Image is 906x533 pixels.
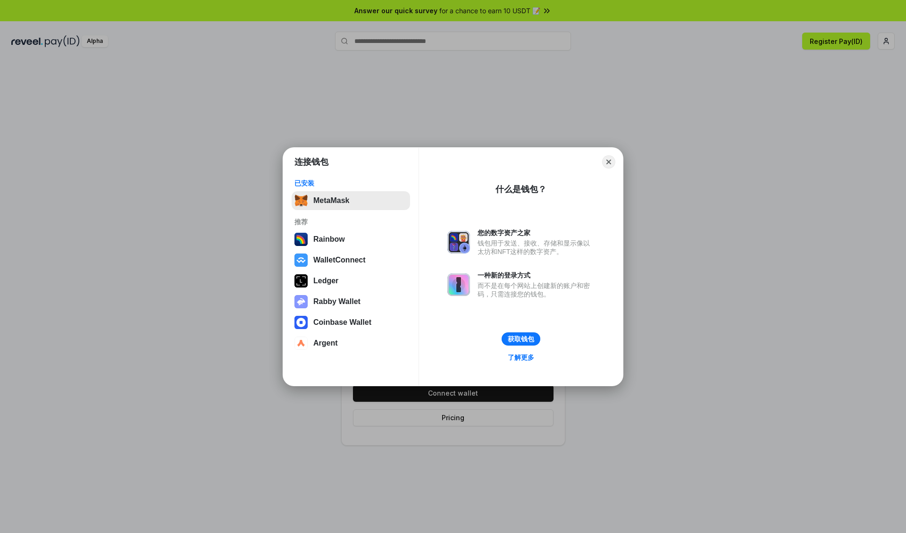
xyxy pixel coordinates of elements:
[294,233,308,246] img: svg+xml,%3Csvg%20width%3D%22120%22%20height%3D%22120%22%20viewBox%3D%220%200%20120%20120%22%20fil...
[313,297,361,306] div: Rabby Wallet
[294,218,407,226] div: 推荐
[478,281,595,298] div: 而不是在每个网站上创建新的账户和密码，只需连接您的钱包。
[313,318,371,327] div: Coinbase Wallet
[502,351,540,364] a: 了解更多
[313,196,349,205] div: MetaMask
[292,313,410,332] button: Coinbase Wallet
[508,335,534,343] div: 获取钱包
[292,334,410,353] button: Argent
[292,292,410,311] button: Rabby Wallet
[292,251,410,270] button: WalletConnect
[502,332,540,346] button: 获取钱包
[478,228,595,237] div: 您的数字资产之家
[508,353,534,362] div: 了解更多
[294,274,308,288] img: svg+xml,%3Csvg%20xmlns%3D%22http%3A%2F%2Fwww.w3.org%2F2000%2Fsvg%22%20width%3D%2228%22%20height%3...
[313,256,366,264] div: WalletConnect
[294,337,308,350] img: svg+xml,%3Csvg%20width%3D%2228%22%20height%3D%2228%22%20viewBox%3D%220%200%2028%2028%22%20fill%3D...
[294,156,328,168] h1: 连接钱包
[292,271,410,290] button: Ledger
[478,271,595,279] div: 一种新的登录方式
[292,191,410,210] button: MetaMask
[294,254,308,267] img: svg+xml,%3Csvg%20width%3D%2228%22%20height%3D%2228%22%20viewBox%3D%220%200%2028%2028%22%20fill%3D...
[478,239,595,256] div: 钱包用于发送、接收、存储和显示像以太坊和NFT这样的数字资产。
[294,295,308,308] img: svg+xml,%3Csvg%20xmlns%3D%22http%3A%2F%2Fwww.w3.org%2F2000%2Fsvg%22%20fill%3D%22none%22%20viewBox...
[313,339,338,347] div: Argent
[495,184,546,195] div: 什么是钱包？
[294,316,308,329] img: svg+xml,%3Csvg%20width%3D%2228%22%20height%3D%2228%22%20viewBox%3D%220%200%2028%2028%22%20fill%3D...
[294,179,407,187] div: 已安装
[602,155,615,169] button: Close
[447,273,470,296] img: svg+xml,%3Csvg%20xmlns%3D%22http%3A%2F%2Fwww.w3.org%2F2000%2Fsvg%22%20fill%3D%22none%22%20viewBox...
[292,230,410,249] button: Rainbow
[294,194,308,207] img: svg+xml,%3Csvg%20fill%3D%22none%22%20height%3D%2233%22%20viewBox%3D%220%200%2035%2033%22%20width%...
[313,235,345,244] div: Rainbow
[447,231,470,254] img: svg+xml,%3Csvg%20xmlns%3D%22http%3A%2F%2Fwww.w3.org%2F2000%2Fsvg%22%20fill%3D%22none%22%20viewBox...
[313,277,338,285] div: Ledger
